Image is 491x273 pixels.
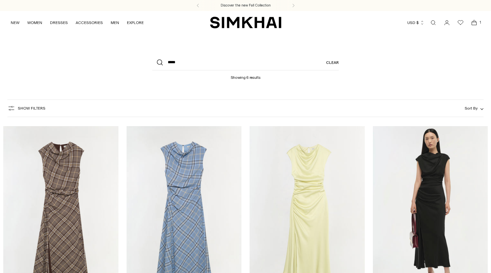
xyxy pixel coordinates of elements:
[221,3,271,8] a: Discover the new Fall Collection
[440,16,453,29] a: Go to the account page
[27,16,42,30] a: WOMEN
[465,105,484,112] button: Sort By
[427,16,440,29] a: Open search modal
[11,16,19,30] a: NEW
[477,19,483,25] span: 1
[326,55,339,70] a: Clear
[231,70,261,80] h1: Showing 6 results
[152,55,168,70] button: Search
[465,106,478,111] span: Sort By
[7,103,45,113] button: Show Filters
[468,16,481,29] a: Open cart modal
[407,16,424,30] button: USD $
[111,16,119,30] a: MEN
[454,16,467,29] a: Wishlist
[76,16,103,30] a: ACCESSORIES
[18,106,45,111] span: Show Filters
[127,16,144,30] a: EXPLORE
[50,16,68,30] a: DRESSES
[210,16,281,29] a: SIMKHAI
